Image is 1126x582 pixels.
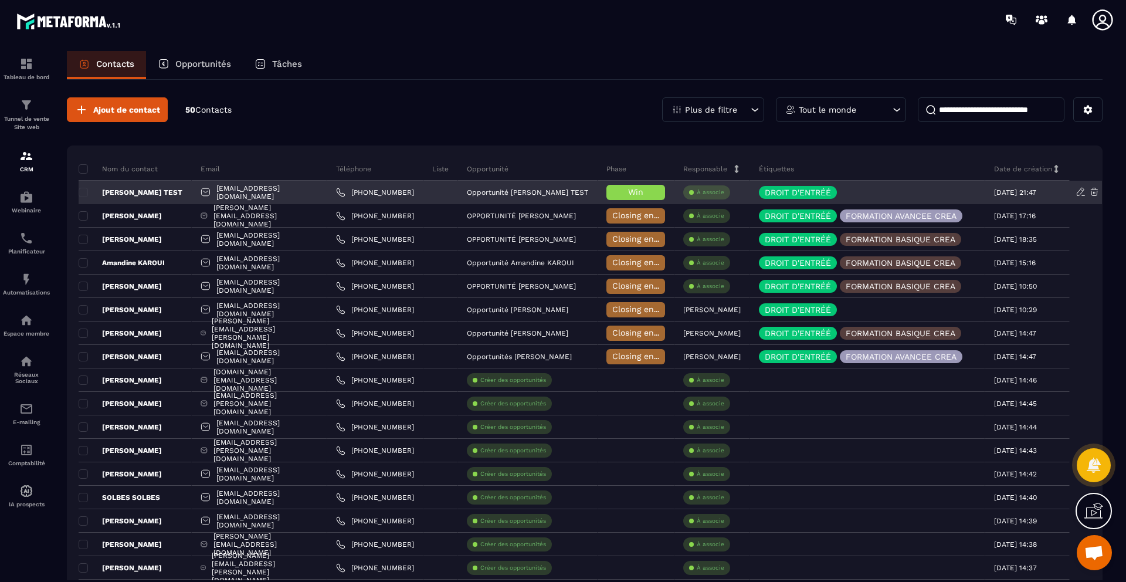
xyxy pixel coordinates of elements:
[994,188,1036,197] p: [DATE] 21:47
[480,470,546,478] p: Créer des opportunités
[336,188,414,197] a: [PHONE_NUMBER]
[336,375,414,385] a: [PHONE_NUMBER]
[697,188,724,197] p: À associe
[765,259,831,267] p: DROIT D'ENTRÉÉ
[697,517,724,525] p: À associe
[480,540,546,549] p: Créer des opportunités
[697,493,724,502] p: À associe
[467,188,588,197] p: Opportunité [PERSON_NAME] TEST
[697,259,724,267] p: À associe
[480,564,546,572] p: Créer des opportunités
[697,400,724,408] p: À associe
[480,493,546,502] p: Créer des opportunités
[79,258,165,268] p: Amandine KAROUI
[994,564,1037,572] p: [DATE] 14:37
[3,222,50,263] a: schedulerschedulerPlanificateur
[3,289,50,296] p: Automatisations
[3,501,50,507] p: IA prospects
[994,376,1037,384] p: [DATE] 14:46
[3,460,50,466] p: Comptabilité
[994,282,1037,290] p: [DATE] 10:50
[994,517,1037,525] p: [DATE] 14:39
[765,212,831,220] p: DROIT D'ENTRÉÉ
[765,353,831,361] p: DROIT D'ENTRÉÉ
[467,259,574,267] p: Opportunité Amandine KAROUI
[480,446,546,455] p: Créer des opportunités
[3,434,50,475] a: accountantaccountantComptabilité
[765,188,831,197] p: DROIT D'ENTRÉÉ
[185,104,232,116] p: 50
[480,376,546,384] p: Créer des opportunités
[336,352,414,361] a: [PHONE_NUMBER]
[79,211,162,221] p: [PERSON_NAME]
[994,259,1036,267] p: [DATE] 15:16
[19,484,33,498] img: automations
[16,11,122,32] img: logo
[994,353,1036,361] p: [DATE] 14:47
[336,422,414,432] a: [PHONE_NUMBER]
[3,248,50,255] p: Planificateur
[3,115,50,131] p: Tunnel de vente Site web
[336,305,414,314] a: [PHONE_NUMBER]
[994,493,1037,502] p: [DATE] 14:40
[846,282,955,290] p: FORMATION BASIQUE CREA
[3,207,50,214] p: Webinaire
[79,469,162,479] p: [PERSON_NAME]
[79,516,162,526] p: [PERSON_NAME]
[336,540,414,549] a: [PHONE_NUMBER]
[79,188,182,197] p: [PERSON_NAME] TEST
[3,140,50,181] a: formationformationCRM
[19,402,33,416] img: email
[467,306,568,314] p: Opportunité [PERSON_NAME]
[759,164,794,174] p: Étiquettes
[612,351,679,361] span: Closing en cours
[994,423,1037,431] p: [DATE] 14:44
[79,329,162,338] p: [PERSON_NAME]
[3,89,50,140] a: formationformationTunnel de vente Site web
[994,446,1037,455] p: [DATE] 14:43
[994,329,1036,337] p: [DATE] 14:47
[336,563,414,573] a: [PHONE_NUMBER]
[683,306,741,314] p: [PERSON_NAME]
[19,231,33,245] img: scheduler
[846,329,955,337] p: FORMATION BASIQUE CREA
[146,51,243,79] a: Opportunités
[612,211,679,220] span: Closing en cours
[19,149,33,163] img: formation
[243,51,314,79] a: Tâches
[336,469,414,479] a: [PHONE_NUMBER]
[697,564,724,572] p: À associe
[612,258,679,267] span: Closing en cours
[765,282,831,290] p: DROIT D'ENTRÉÉ
[336,399,414,408] a: [PHONE_NUMBER]
[336,493,414,502] a: [PHONE_NUMBER]
[683,353,741,361] p: [PERSON_NAME]
[272,59,302,69] p: Tâches
[697,540,724,549] p: À associe
[994,470,1037,478] p: [DATE] 14:42
[79,235,162,244] p: [PERSON_NAME]
[19,354,33,368] img: social-network
[79,446,162,455] p: [PERSON_NAME]
[3,346,50,393] a: social-networksocial-networkRéseaux Sociaux
[3,419,50,425] p: E-mailing
[93,104,160,116] span: Ajout de contact
[697,446,724,455] p: À associe
[79,399,162,408] p: [PERSON_NAME]
[336,446,414,455] a: [PHONE_NUMBER]
[79,563,162,573] p: [PERSON_NAME]
[799,106,856,114] p: Tout le monde
[336,164,371,174] p: Téléphone
[195,105,232,114] span: Contacts
[765,235,831,243] p: DROIT D'ENTRÉÉ
[3,181,50,222] a: automationsautomationsWebinaire
[96,59,134,69] p: Contacts
[3,74,50,80] p: Tableau de bord
[697,212,724,220] p: À associe
[994,164,1052,174] p: Date de création
[994,306,1037,314] p: [DATE] 10:29
[683,329,741,337] p: [PERSON_NAME]
[606,164,626,174] p: Phase
[3,393,50,434] a: emailemailE-mailing
[3,330,50,337] p: Espace membre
